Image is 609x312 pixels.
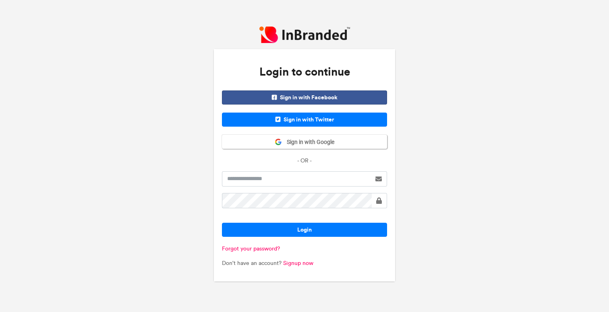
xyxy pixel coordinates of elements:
a: Forgot your password? [222,245,280,252]
button: Sign in with Google [222,135,387,149]
img: InBranded Logo [259,27,350,43]
h3: Login to continue [222,57,387,87]
p: Don't have an account? [222,259,387,267]
span: Sign in with Facebook [222,90,387,105]
span: Sign in with Google [282,138,334,146]
p: - OR - [222,157,387,165]
span: Sign in with Twitter [222,113,387,127]
button: Login [222,223,387,237]
a: Signup now [283,260,313,267]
